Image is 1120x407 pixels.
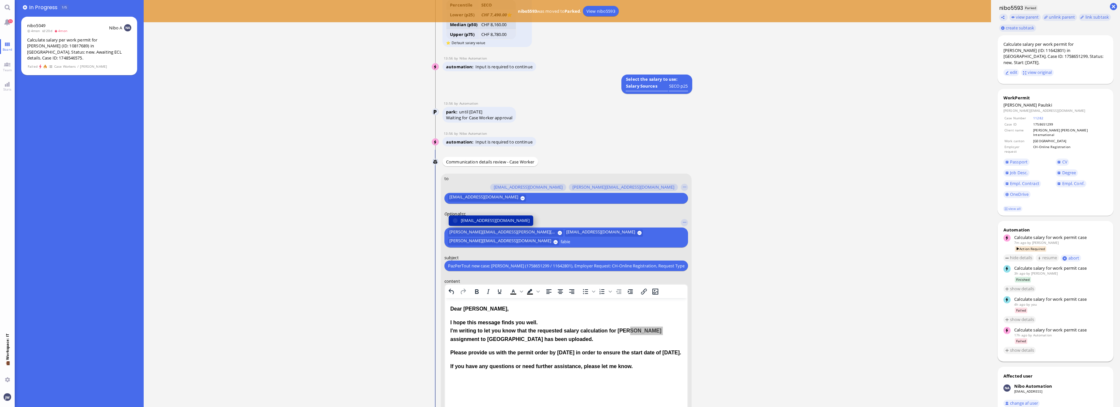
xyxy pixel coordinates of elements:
a: Job Desc. [1003,169,1030,177]
button: show details [1003,316,1036,323]
button: hide details [1003,254,1034,262]
span: [EMAIL_ADDRESS][DOMAIN_NAME] [566,229,635,237]
img: NA [124,24,131,31]
span: [PERSON_NAME] [1003,102,1037,108]
span: by [1026,302,1030,307]
span: 1 [62,5,64,9]
div: Automation [1003,227,1108,233]
button: Redo [457,287,469,296]
span: jakob.wendel@bluelakelegal.com [1031,302,1037,307]
a: [EMAIL_ADDRESS] [1014,389,1042,394]
span: automation@bluelakelegal.com [1033,333,1052,337]
span: Failed [1015,308,1028,313]
button: change af user [1003,400,1040,407]
img: Automation [432,109,439,116]
img: You [4,393,11,400]
span: Action Required [1015,246,1047,252]
span: Job Desc. [1010,170,1028,176]
span: 4h ago [1014,302,1025,307]
h1: nibo5593 [998,4,1023,12]
span: by [454,101,459,106]
span: 35 [8,19,13,23]
td: CH-Online Registration [1033,144,1107,154]
div: undefined [669,83,688,89]
button: resume [1036,254,1059,262]
button: [EMAIL_ADDRESS][DOMAIN_NAME] [449,215,533,226]
span: Degree [1062,170,1076,176]
span: automation [446,139,475,145]
span: [EMAIL_ADDRESS][DOMAIN_NAME] [494,185,563,190]
button: view parent [1009,14,1041,21]
button: Italic [483,287,494,296]
span: automation [446,64,475,70]
span: was moved to . [516,8,583,14]
td: Case ID [1004,122,1032,127]
span: by [1028,333,1032,337]
span: Failed [27,64,38,69]
button: create subtask [999,25,1036,32]
button: [PERSON_NAME][EMAIL_ADDRESS][DOMAIN_NAME] [448,239,559,246]
span: automation@bluelakelegal.com [459,101,478,106]
button: Copy ticket nibo5593 link to clipboard [999,14,1008,21]
button: show details [1003,347,1036,354]
button: view original [1021,69,1054,76]
span: subject [444,255,459,261]
span: 13:56 [444,131,454,136]
span: / [77,64,79,69]
span: [PERSON_NAME][EMAIL_ADDRESS][PERSON_NAME][DOMAIN_NAME] [449,229,555,237]
button: unlink parent [1042,14,1077,21]
span: Parked [1024,5,1038,11]
span: admin.sima@bluelakelegal.com [1031,271,1058,276]
button: [EMAIL_ADDRESS][DOMAIN_NAME] [565,229,643,237]
span: 4mon [27,28,42,33]
span: by [454,131,459,136]
img: Nibo Automation [1003,384,1011,392]
span: /5 [64,5,67,9]
span: nibo5049 [27,23,45,28]
td: CHF 8,780.00 [479,29,516,39]
span: Optional [444,211,461,217]
td: Salary Sources [626,83,668,91]
span: 💼 Workspace: IT [5,360,10,375]
span: park [446,109,459,115]
button: Insert/edit link [638,287,649,296]
span: [PERSON_NAME][EMAIL_ADDRESS][DOMAIN_NAME] [449,239,551,246]
span: Case Workers [54,64,76,69]
button: abort [1061,255,1081,262]
a: Passport [1003,159,1030,166]
span: Paulski [1038,102,1052,108]
td: Employer request [1004,144,1032,154]
span: Input is required to continue [475,64,533,70]
button: Decrease indent [613,287,624,296]
span: Finished [1015,277,1031,282]
span: [EMAIL_ADDRESS][DOMAIN_NAME] [449,195,518,202]
strong: Median (p50) [450,22,477,27]
span: In progress [29,4,60,11]
div: Bullet list [580,287,596,296]
span: Stats [2,87,13,92]
div: Waiting for Case Worker approval [446,115,512,121]
span: [PERSON_NAME] [80,64,107,69]
b: Select the salary to use: [625,75,679,83]
button: Bold [471,287,482,296]
span: by [1027,240,1031,245]
img: Nibo Automation [432,139,439,146]
div: Calculate salary per work permit for [PERSON_NAME] (ID: 10817689) in [GEOGRAPHIC_DATA]. Status: n... [27,37,131,61]
span: Failed [1015,338,1028,344]
span: 13:56 [444,101,454,106]
button: Add [23,5,27,9]
button: edit [1003,69,1019,76]
span: [EMAIL_ADDRESS][DOMAIN_NAME] [461,217,530,224]
span: by [1026,271,1030,276]
span: by [454,56,459,60]
span: to [444,176,449,181]
td: [GEOGRAPHIC_DATA] [1033,138,1107,144]
td: Client name [1004,127,1032,138]
button: Insert/edit image [650,287,661,296]
div: Numbered list [597,287,613,296]
span: Empl. Conf. [1062,180,1084,186]
div: WorkPermit [1003,95,1108,101]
